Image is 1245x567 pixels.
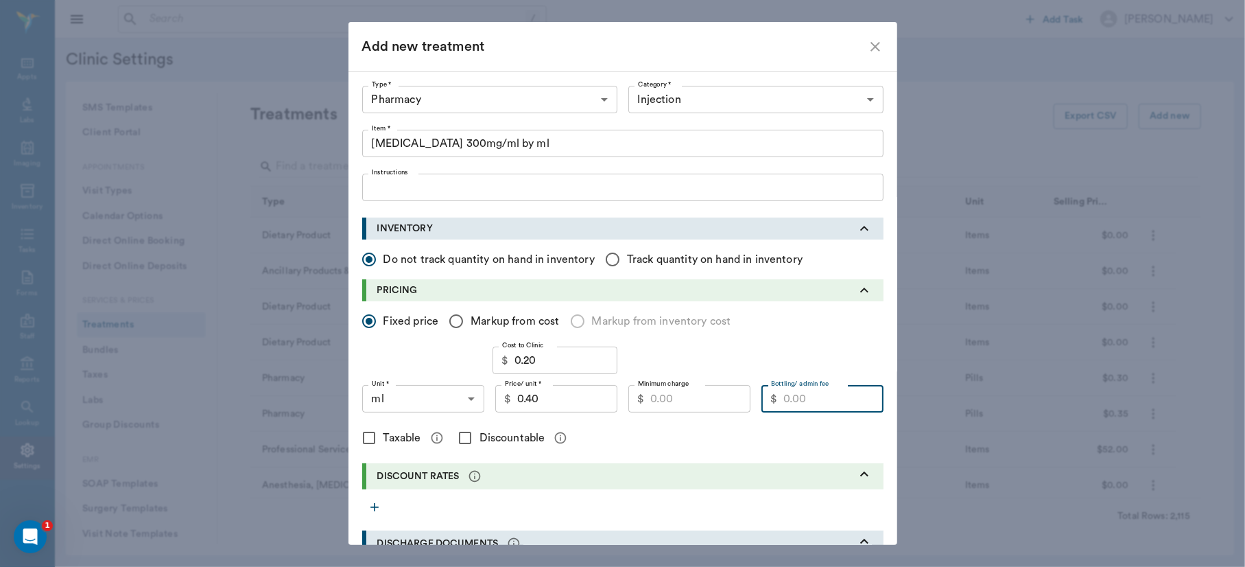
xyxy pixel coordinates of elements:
[464,466,485,487] button: message
[502,340,544,350] label: Cost to Clinic
[471,313,559,329] span: Markup from cost
[783,385,884,413] input: 0.00
[362,36,867,58] div: Add new treatment
[628,86,884,113] div: Injection
[505,379,542,389] label: Price/ unit *
[377,283,418,298] p: PRICING
[867,38,884,55] button: close
[479,430,545,446] span: Discountable
[514,347,617,374] input: 0.00
[638,80,672,89] label: Category *
[362,86,617,113] div: Pharmacy
[383,313,439,329] span: Fixed price
[427,428,447,448] button: message
[14,520,47,553] iframe: Intercom live chat
[650,385,750,413] input: 0.00
[592,313,731,329] span: Markup from inventory cost
[377,470,460,484] p: DISCOUNT RATES
[372,167,408,177] label: Instructions
[372,379,389,389] label: Unit *
[638,379,689,389] label: Minimum charge
[550,428,571,448] button: message
[503,533,524,554] button: message
[42,520,53,531] span: 1
[372,124,391,133] label: Item *
[627,251,803,268] span: Track quantity on hand in inventory
[377,222,433,236] p: INVENTORY
[505,391,512,407] p: $
[377,537,499,551] p: DISCHARGE DOCUMENTS
[638,391,645,407] p: $
[383,430,421,446] span: Taxable
[502,352,509,369] p: $
[517,385,617,413] input: 0.00
[771,379,829,389] label: Bottling/ admin fee
[383,251,595,268] span: Do not track quantity on hand in inventory
[362,385,484,413] div: ml
[771,391,778,407] p: $
[372,80,392,89] label: Type *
